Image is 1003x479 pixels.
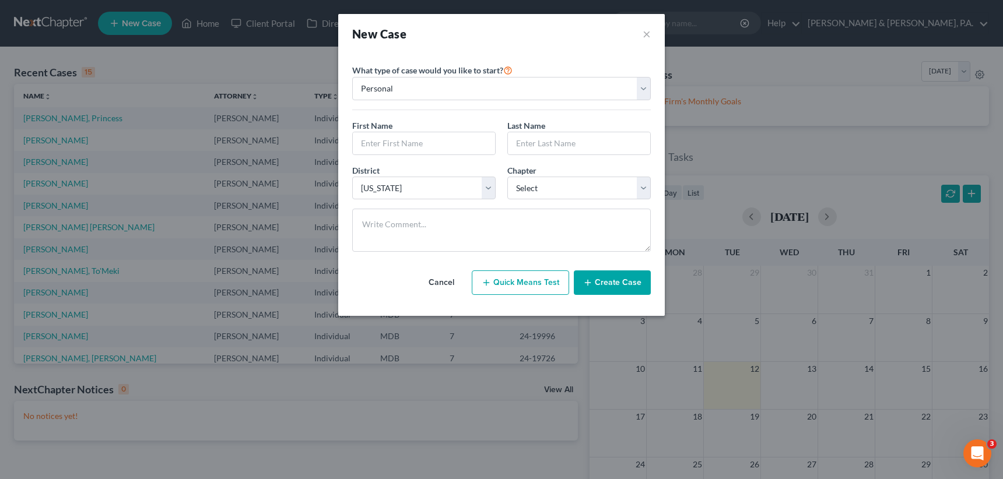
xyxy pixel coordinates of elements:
[643,26,651,42] button: ×
[472,270,569,295] button: Quick Means Test
[352,27,406,41] strong: New Case
[507,121,545,131] span: Last Name
[987,439,997,449] span: 3
[963,439,991,467] iframe: Intercom live chat
[352,121,392,131] span: First Name
[508,132,650,154] input: Enter Last Name
[352,165,380,175] span: District
[507,165,536,175] span: Chapter
[416,271,467,294] button: Cancel
[353,132,495,154] input: Enter First Name
[352,63,513,77] label: What type of case would you like to start?
[574,270,651,295] button: Create Case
